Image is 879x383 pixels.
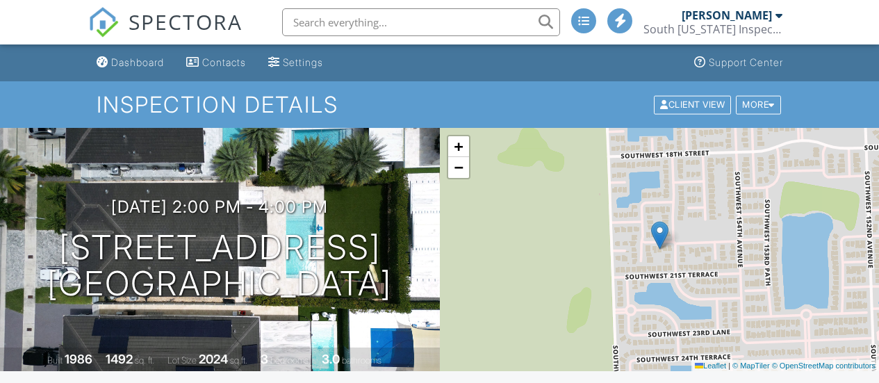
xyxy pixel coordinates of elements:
input: Search everything... [282,8,560,36]
a: Support Center [689,50,789,76]
div: Support Center [709,56,783,68]
div: More [736,95,781,114]
div: Settings [283,56,323,68]
span: Lot Size [167,355,197,366]
a: Settings [263,50,329,76]
span: sq.ft. [230,355,247,366]
div: Dashboard [111,56,164,68]
div: 1986 [65,352,92,366]
a: © MapTiler [732,361,770,370]
span: SPECTORA [129,7,243,36]
span: bathrooms [342,355,381,366]
span: sq. ft. [135,355,154,366]
div: 3 [261,352,268,366]
h3: [DATE] 2:00 pm - 4:00 pm [111,197,328,216]
h1: Inspection Details [97,92,782,117]
a: © OpenStreetMap contributors [772,361,876,370]
div: 1492 [106,352,133,366]
div: 3.0 [322,352,340,366]
div: Client View [654,95,731,114]
a: Client View [652,99,734,109]
div: [PERSON_NAME] [682,8,772,22]
span: + [454,138,463,155]
a: Zoom out [448,157,469,178]
div: 2024 [199,352,228,366]
img: Marker [651,221,668,250]
span: − [454,158,463,176]
span: Built [47,355,63,366]
h1: [STREET_ADDRESS] [GEOGRAPHIC_DATA] [47,229,392,303]
a: Dashboard [91,50,170,76]
img: The Best Home Inspection Software - Spectora [88,7,119,38]
a: SPECTORA [88,19,243,48]
span: bedrooms [270,355,309,366]
a: Leaflet [695,361,726,370]
span: | [728,361,730,370]
a: Contacts [181,50,252,76]
a: Zoom in [448,136,469,157]
div: South Florida Inspectors [643,22,782,36]
div: Contacts [202,56,246,68]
